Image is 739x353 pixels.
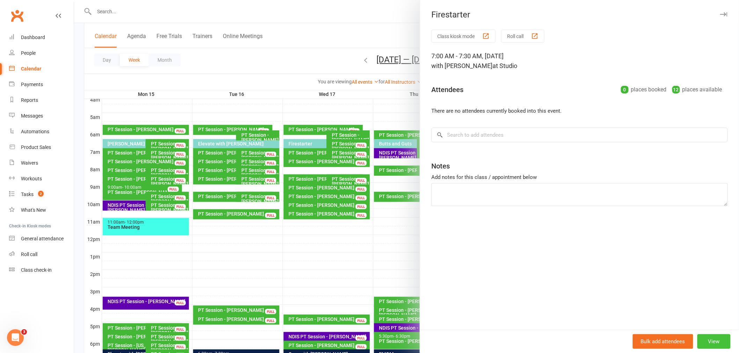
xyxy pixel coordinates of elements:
[9,155,74,171] a: Waivers
[9,247,74,262] a: Roll call
[21,129,49,134] div: Automations
[9,262,74,278] a: Class kiosk mode
[8,7,26,24] a: Clubworx
[9,231,74,247] a: General attendance kiosk mode
[21,160,38,166] div: Waivers
[621,86,629,93] div: 0
[501,30,544,43] button: Roll call
[21,35,45,40] div: Dashboard
[431,30,496,43] button: Class kiosk mode
[21,251,37,257] div: Roll call
[21,191,34,197] div: Tasks
[431,85,463,95] div: Attendees
[9,140,74,155] a: Product Sales
[492,62,517,69] span: at Studio
[21,82,43,87] div: Payments
[21,50,36,56] div: People
[9,92,74,108] a: Reports
[21,97,38,103] div: Reports
[9,171,74,187] a: Workouts
[21,176,42,181] div: Workouts
[21,236,64,241] div: General attendance
[431,173,728,181] div: Add notes for this class / appointment below
[9,202,74,218] a: What's New
[21,207,46,213] div: What's New
[21,329,27,335] span: 3
[21,113,43,119] div: Messages
[431,107,728,115] li: There are no attendees currently booked into this event.
[9,124,74,140] a: Automations
[431,51,728,71] div: 7:00 AM - 7:30 AM, [DATE]
[633,334,693,349] button: Bulk add attendees
[9,187,74,202] a: Tasks 2
[697,334,731,349] button: View
[9,30,74,45] a: Dashboard
[431,161,450,171] div: Notes
[21,267,52,273] div: Class check-in
[621,85,667,95] div: places booked
[21,144,51,150] div: Product Sales
[9,77,74,92] a: Payments
[431,128,728,142] input: Search to add attendees
[7,329,24,346] iframe: Intercom live chat
[420,10,739,20] div: Firestarter
[21,66,41,72] div: Calendar
[672,85,722,95] div: places available
[672,86,680,93] div: 12
[9,45,74,61] a: People
[431,62,492,69] span: with [PERSON_NAME]
[9,61,74,77] a: Calendar
[9,108,74,124] a: Messages
[38,191,44,197] span: 2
